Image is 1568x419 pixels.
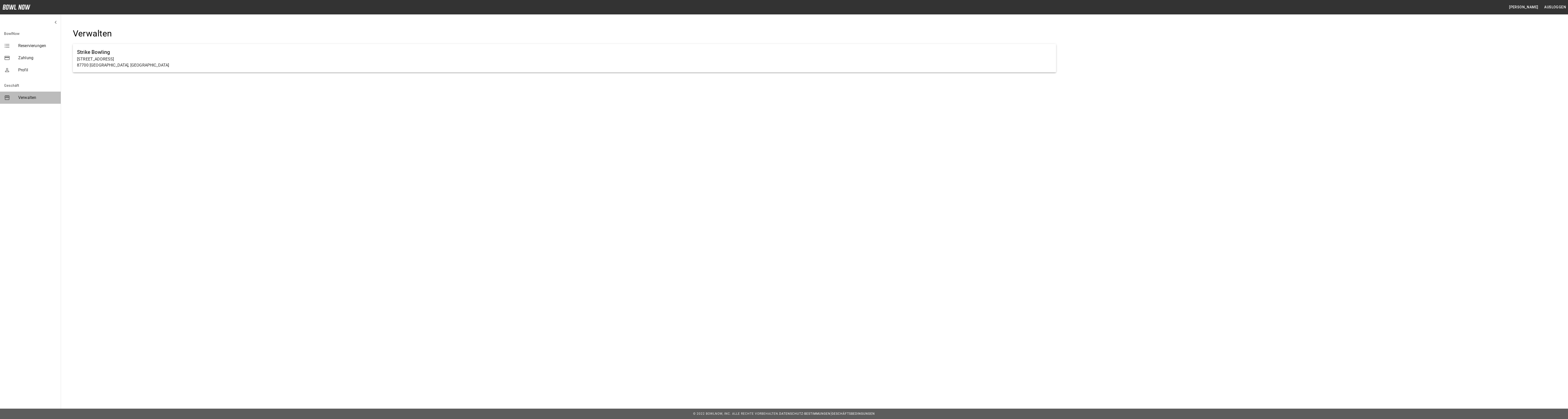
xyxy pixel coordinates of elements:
[77,62,1052,68] p: 87700 [GEOGRAPHIC_DATA], [GEOGRAPHIC_DATA]
[77,48,1052,56] h6: Strike Bowling
[18,67,57,73] span: Profil
[77,56,1052,62] p: [STREET_ADDRESS]
[1507,3,1540,12] button: [PERSON_NAME]
[18,43,57,49] span: Reservierungen
[779,412,831,415] a: Datenschutz-Bestimmungen
[3,5,30,10] img: logo
[18,95,57,101] span: Verwalten
[1542,3,1568,12] button: Ausloggen
[73,28,1056,39] h4: Verwalten
[832,412,875,415] a: Geschäftsbedingungen
[693,412,779,415] span: © 2022 BowlNow, Inc. Alle Rechte vorbehalten.
[18,55,57,61] span: Zahlung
